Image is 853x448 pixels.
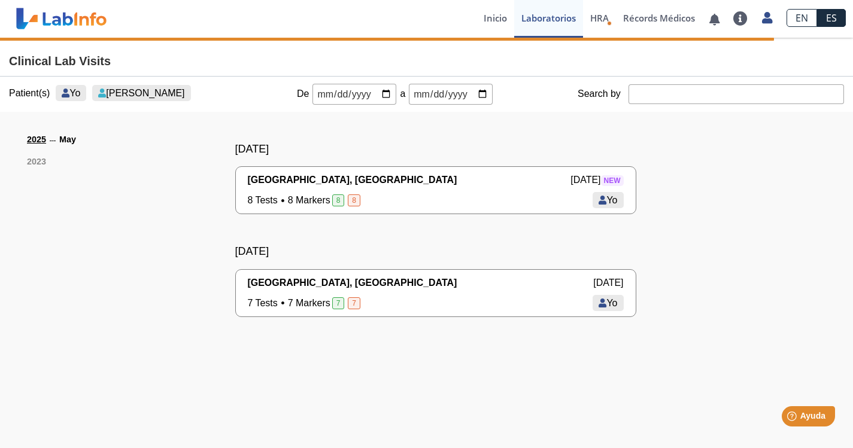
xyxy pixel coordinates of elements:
iframe: Help widget launcher [746,401,840,435]
a: 2023 [27,156,46,169]
a: EN [787,9,817,27]
span: 7 [348,297,360,309]
label: Patient(s) [9,88,50,99]
span: 8 Tests 8 Markers [248,193,363,208]
span: 8 [332,194,345,206]
input: mm/dd/yyyy [409,84,493,105]
h5: [DATE] [235,245,636,258]
span: [GEOGRAPHIC_DATA], [GEOGRAPHIC_DATA] [248,173,457,187]
span: 8 [348,194,360,206]
h4: Clinical Lab Visits [9,54,844,69]
span: [DATE] [570,173,623,187]
span: De [293,87,312,101]
span: 7 [332,297,345,309]
a: 2025 [27,133,46,148]
span: Yo [606,298,617,308]
span: New [601,175,624,186]
span: 7 Tests 7 Markers [248,296,363,310]
span: [PERSON_NAME] [106,88,184,98]
span: [GEOGRAPHIC_DATA], [GEOGRAPHIC_DATA] [248,276,457,290]
span: HRA [590,12,609,24]
h5: [DATE] [235,143,636,156]
label: Search by [578,89,629,99]
span: Yo [606,195,617,205]
input: mm/dd/yyyy [312,84,396,105]
span: Yo [69,88,80,98]
span: [DATE] [593,276,623,290]
a: ES [817,9,846,27]
span: a [396,87,409,101]
li: May [59,133,76,147]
